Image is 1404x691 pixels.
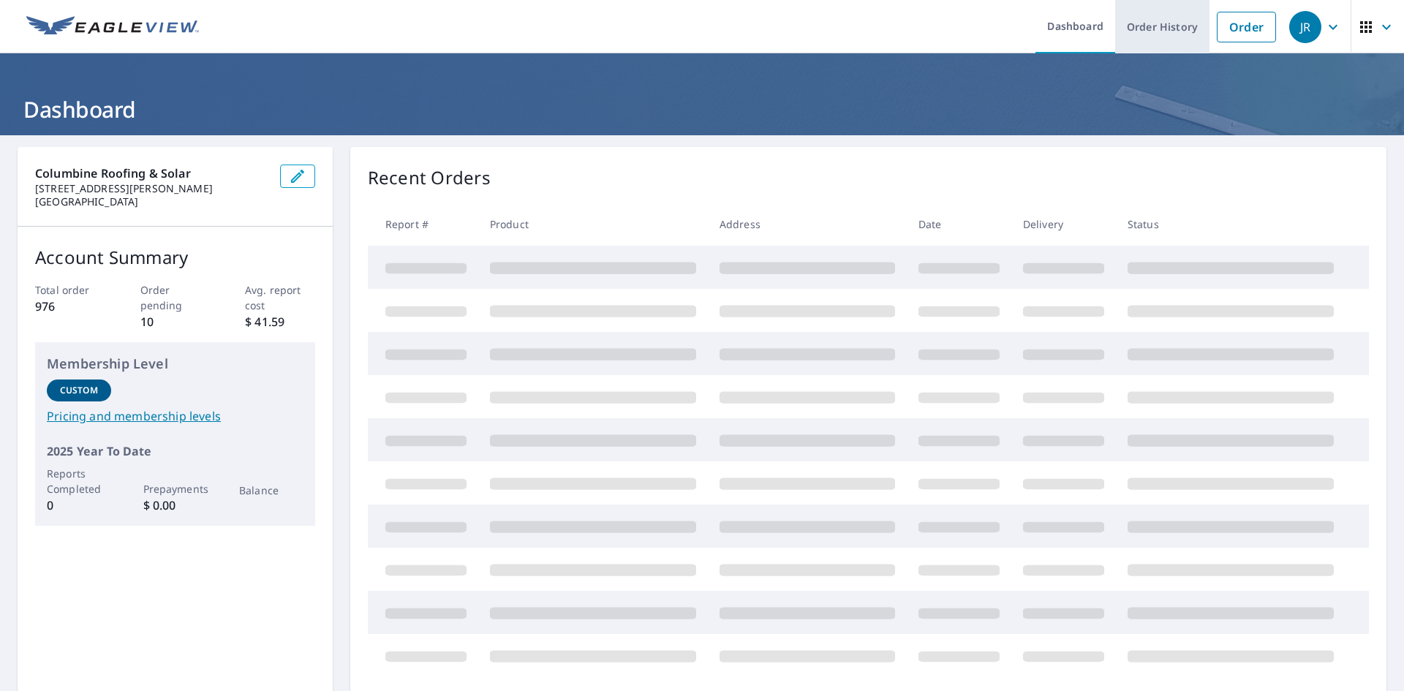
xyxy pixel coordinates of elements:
p: Prepayments [143,481,208,496]
div: JR [1289,11,1321,43]
p: Columbine Roofing & Solar [35,165,268,182]
p: Membership Level [47,354,303,374]
p: [STREET_ADDRESS][PERSON_NAME] [35,182,268,195]
p: Avg. report cost [245,282,315,313]
th: Delivery [1011,203,1116,246]
p: Custom [60,384,98,397]
p: Reports Completed [47,466,111,496]
p: 10 [140,313,211,331]
th: Address [708,203,907,246]
p: Balance [239,483,303,498]
p: $ 0.00 [143,496,208,514]
p: 2025 Year To Date [47,442,303,460]
p: Account Summary [35,244,315,271]
th: Report # [368,203,478,246]
p: 976 [35,298,105,315]
th: Product [478,203,708,246]
p: $ 41.59 [245,313,315,331]
p: Order pending [140,282,211,313]
h1: Dashboard [18,94,1386,124]
p: 0 [47,496,111,514]
a: Pricing and membership levels [47,407,303,425]
p: Total order [35,282,105,298]
p: Recent Orders [368,165,491,191]
p: [GEOGRAPHIC_DATA] [35,195,268,208]
th: Status [1116,203,1345,246]
th: Date [907,203,1011,246]
img: EV Logo [26,16,199,38]
a: Order [1217,12,1276,42]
